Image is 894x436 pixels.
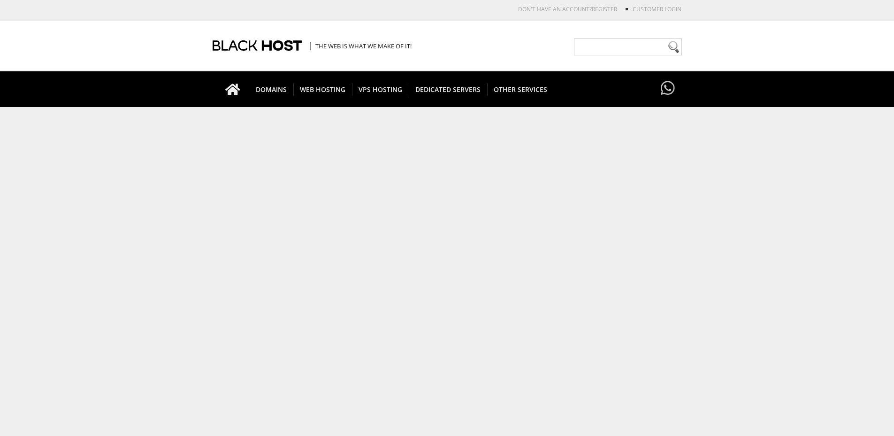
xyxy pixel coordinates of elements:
a: OTHER SERVICES [487,71,554,107]
span: The Web is what we make of it! [310,42,412,50]
a: Customer Login [633,5,681,13]
a: DEDICATED SERVERS [409,71,488,107]
span: DOMAINS [249,83,294,96]
a: DOMAINS [249,71,294,107]
a: REGISTER [592,5,617,13]
li: Don't have an account? [504,5,617,13]
a: WEB HOSTING [293,71,352,107]
span: WEB HOSTING [293,83,352,96]
span: OTHER SERVICES [487,83,554,96]
a: Go to homepage [216,71,250,107]
span: VPS HOSTING [352,83,409,96]
a: VPS HOSTING [352,71,409,107]
a: Have questions? [658,71,677,106]
span: DEDICATED SERVERS [409,83,488,96]
input: Need help? [574,38,682,55]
